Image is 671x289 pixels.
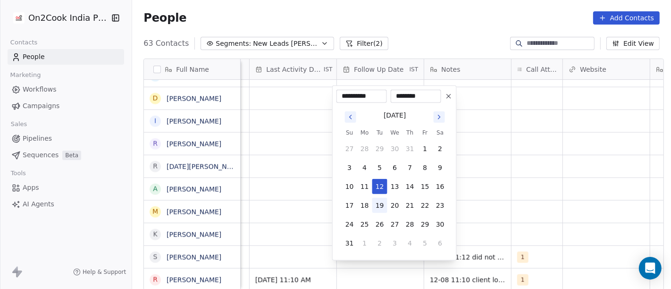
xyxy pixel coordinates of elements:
button: 4 [403,236,418,251]
button: 28 [403,217,418,232]
button: 16 [433,179,448,194]
th: Saturday [433,128,448,137]
th: Monday [357,128,372,137]
button: 3 [387,236,403,251]
th: Friday [418,128,433,137]
button: 26 [372,217,387,232]
button: 11 [357,179,372,194]
button: 1 [418,141,433,156]
button: 29 [372,141,387,156]
button: 8 [418,160,433,175]
button: Go to previous month [344,110,357,124]
button: 19 [372,198,387,213]
button: 6 [387,160,403,175]
button: 29 [418,217,433,232]
div: [DATE] [384,110,406,120]
th: Tuesday [372,128,387,137]
button: 12 [372,179,387,194]
button: 10 [342,179,357,194]
button: 1 [357,236,372,251]
button: 21 [403,198,418,213]
button: 13 [387,179,403,194]
button: 31 [403,141,418,156]
button: Go to next month [433,110,446,124]
button: 20 [387,198,403,213]
th: Wednesday [387,128,403,137]
button: 2 [372,236,387,251]
button: 25 [357,217,372,232]
button: 17 [342,198,357,213]
button: 4 [357,160,372,175]
button: 18 [357,198,372,213]
button: 9 [433,160,448,175]
button: 5 [372,160,387,175]
button: 27 [342,141,357,156]
button: 24 [342,217,357,232]
button: 27 [387,217,403,232]
button: 23 [433,198,448,213]
button: 31 [342,236,357,251]
button: 14 [403,179,418,194]
th: Sunday [342,128,357,137]
button: 28 [357,141,372,156]
button: 2 [433,141,448,156]
button: 6 [433,236,448,251]
button: 3 [342,160,357,175]
button: 30 [433,217,448,232]
button: 30 [387,141,403,156]
button: 15 [418,179,433,194]
th: Thursday [403,128,418,137]
button: 5 [418,236,433,251]
button: 22 [418,198,433,213]
button: 7 [403,160,418,175]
